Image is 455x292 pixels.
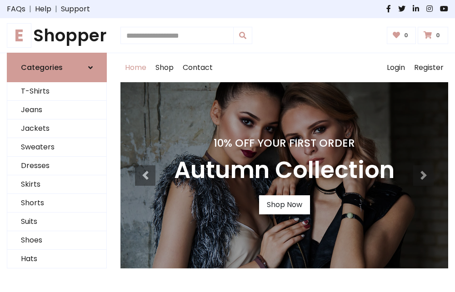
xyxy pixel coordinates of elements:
[174,157,395,184] h3: Autumn Collection
[7,231,106,250] a: Shoes
[7,82,106,101] a: T-Shirts
[410,53,448,82] a: Register
[387,27,416,44] a: 0
[7,213,106,231] a: Suits
[259,195,310,214] a: Shop Now
[151,53,178,82] a: Shop
[7,175,106,194] a: Skirts
[7,250,106,268] a: Hats
[7,157,106,175] a: Dresses
[7,53,107,82] a: Categories
[174,137,395,149] h4: 10% Off Your First Order
[7,23,31,48] span: E
[434,31,442,40] span: 0
[7,25,107,45] a: EShopper
[418,27,448,44] a: 0
[25,4,35,15] span: |
[120,53,151,82] a: Home
[21,63,63,72] h6: Categories
[7,4,25,15] a: FAQs
[402,31,410,40] span: 0
[7,138,106,157] a: Sweaters
[178,53,217,82] a: Contact
[35,4,51,15] a: Help
[382,53,410,82] a: Login
[7,194,106,213] a: Shorts
[7,101,106,119] a: Jeans
[7,25,107,45] h1: Shopper
[7,119,106,138] a: Jackets
[51,4,61,15] span: |
[61,4,90,15] a: Support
